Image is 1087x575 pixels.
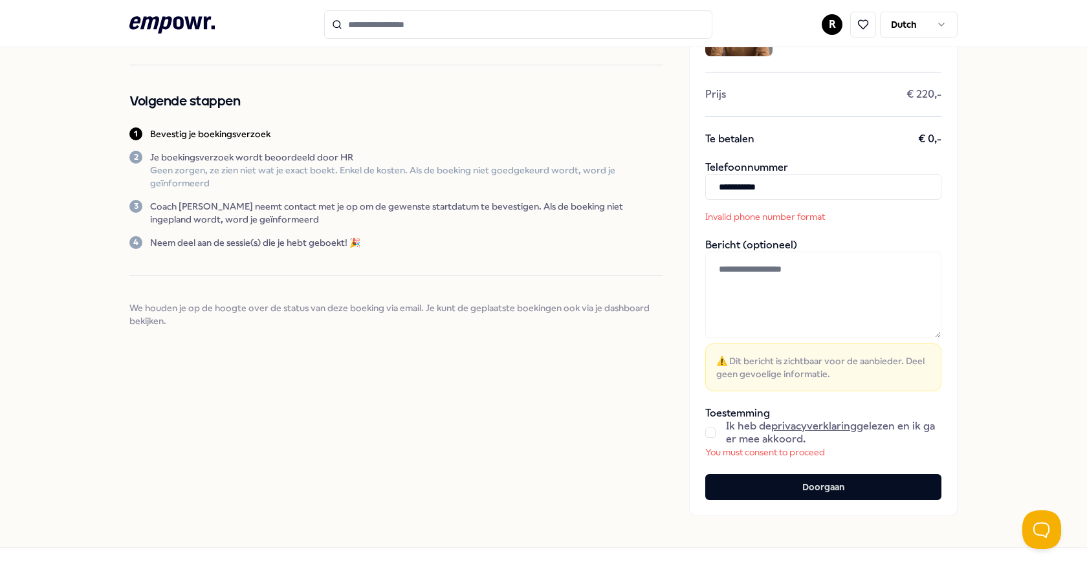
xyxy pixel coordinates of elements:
input: Search for products, categories or subcategories [324,10,712,39]
p: Neem deel aan de sessie(s) die je hebt geboekt! 🎉 [150,236,360,249]
div: Bericht (optioneel) [705,239,941,391]
div: 1 [129,127,142,140]
p: Invalid phone number format [705,210,880,223]
span: ⚠️ Dit bericht is zichtbaar voor de aanbieder. Deel geen gevoelige informatie. [716,354,930,380]
span: € 0,- [918,133,941,146]
span: € 220,- [906,88,941,101]
a: privacyverklaring [771,420,857,432]
p: Coach [PERSON_NAME] neemt contact met je op om de gewenste startdatum te bevestigen. Als de boeki... [150,200,663,226]
button: R [822,14,842,35]
h2: Volgende stappen [129,91,663,112]
div: Telefoonnummer [705,161,941,223]
div: 2 [129,151,142,164]
span: Prijs [705,88,726,101]
p: Je boekingsverzoek wordt beoordeeld door HR [150,151,663,164]
p: You must consent to proceed [705,446,941,459]
div: Toestemming [705,407,941,459]
span: Ik heb de gelezen en ik ga er mee akkoord. [726,420,941,446]
p: Geen zorgen, ze zien niet wat je exact boekt. Enkel de kosten. Als de boeking niet goedgekeurd wo... [150,164,663,190]
p: Bevestig je boekingsverzoek [150,127,270,140]
button: Doorgaan [705,474,941,500]
span: We houden je op de hoogte over de status van deze boeking via email. Je kunt de geplaatste boekin... [129,301,663,327]
div: 4 [129,236,142,249]
span: Te betalen [705,133,754,146]
div: 3 [129,200,142,213]
iframe: Help Scout Beacon - Open [1022,510,1061,549]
